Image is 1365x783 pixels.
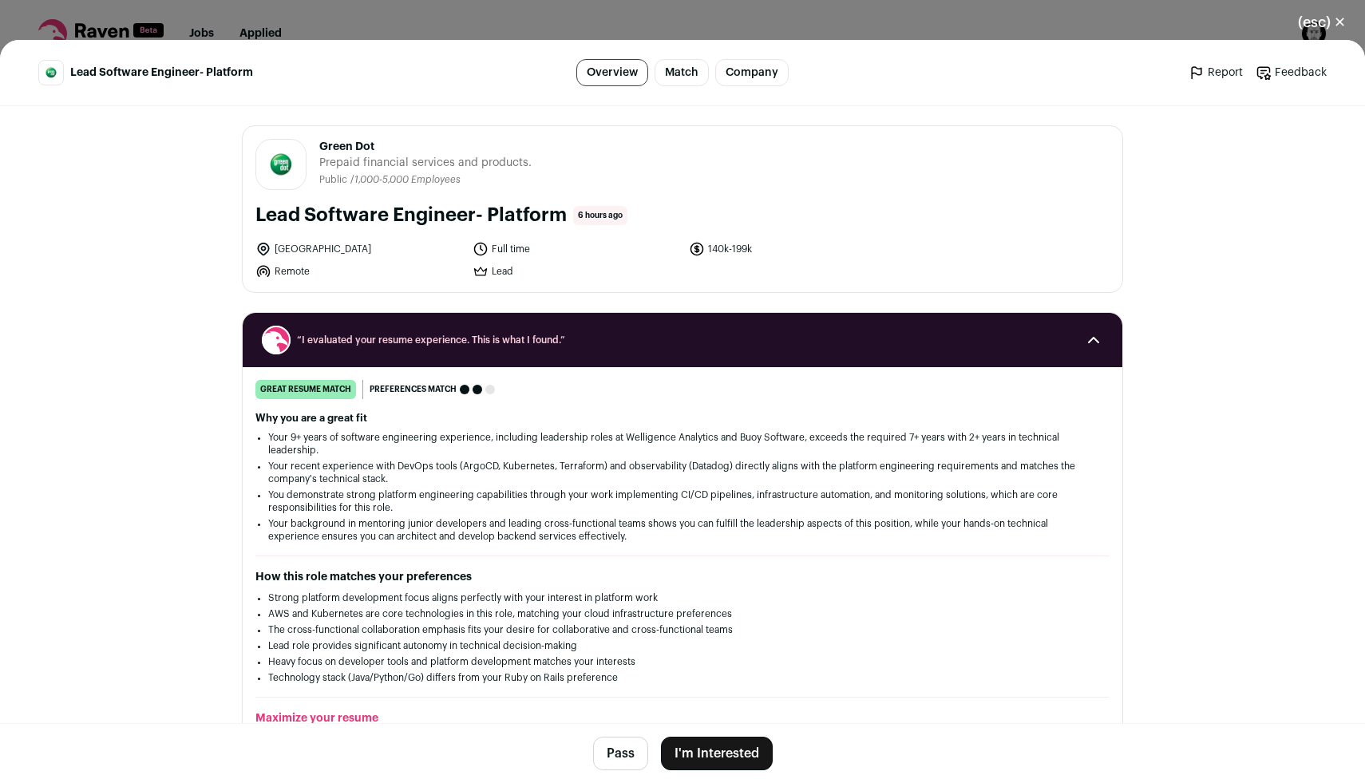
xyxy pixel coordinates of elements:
[655,59,709,86] a: Match
[473,263,680,279] li: Lead
[319,155,532,171] span: Prepaid financial services and products.
[268,431,1097,457] li: Your 9+ years of software engineering experience, including leadership roles at Welligence Analyt...
[268,607,1097,620] li: AWS and Kubernetes are core technologies in this role, matching your cloud infrastructure prefere...
[573,206,627,225] span: 6 hours ago
[268,655,1097,668] li: Heavy focus on developer tools and platform development matches your interests
[1189,65,1243,81] a: Report
[70,65,253,81] span: Lead Software Engineer- Platform
[255,710,1110,726] h2: Maximize your resume
[268,517,1097,543] li: Your background in mentoring junior developers and leading cross-functional teams shows you can f...
[255,263,463,279] li: Remote
[268,671,1097,684] li: Technology stack (Java/Python/Go) differs from your Ruby on Rails preference
[319,139,532,155] span: Green Dot
[689,241,896,257] li: 140k-199k
[1256,65,1327,81] a: Feedback
[297,334,1068,346] span: “I evaluated your resume experience. This is what I found.”
[256,151,306,178] img: fe0a63eb5248b07f36e9ccf57bd7b7fbac2e1b22b593863fa7f27557e915394a.jpg
[354,175,461,184] span: 1,000-5,000 Employees
[576,59,648,86] a: Overview
[255,380,356,399] div: great resume match
[319,174,350,186] li: Public
[39,66,63,79] img: fe0a63eb5248b07f36e9ccf57bd7b7fbac2e1b22b593863fa7f27557e915394a.jpg
[255,569,1110,585] h2: How this role matches your preferences
[1279,5,1365,40] button: Close modal
[268,623,1097,636] li: The cross-functional collaboration emphasis fits your desire for collaborative and cross-function...
[268,460,1097,485] li: Your recent experience with DevOps tools (ArgoCD, Kubernetes, Terraform) and observability (Datad...
[661,737,773,770] button: I'm Interested
[268,591,1097,604] li: Strong platform development focus aligns perfectly with your interest in platform work
[473,241,680,257] li: Full time
[255,241,463,257] li: [GEOGRAPHIC_DATA]
[715,59,789,86] a: Company
[255,412,1110,425] h2: Why you are a great fit
[593,737,648,770] button: Pass
[370,382,457,397] span: Preferences match
[268,639,1097,652] li: Lead role provides significant autonomy in technical decision-making
[255,203,567,228] h1: Lead Software Engineer- Platform
[350,174,461,186] li: /
[268,488,1097,514] li: You demonstrate strong platform engineering capabilities through your work implementing CI/CD pip...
